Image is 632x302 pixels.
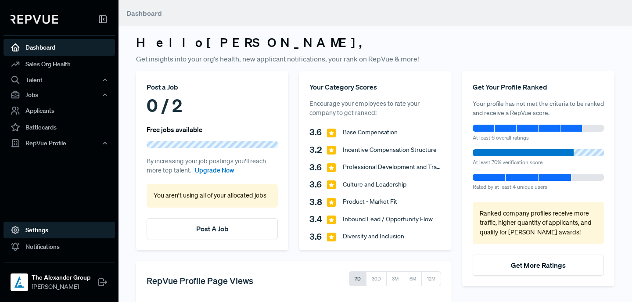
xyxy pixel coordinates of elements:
span: At least 6 overall ratings [473,134,529,141]
a: Notifications [4,238,115,255]
span: Inbound Lead / Opportunity Flow [343,215,433,224]
div: 0 / 2 [147,92,278,119]
button: Jobs [4,87,115,102]
span: Professional Development and Training [343,162,441,172]
p: Your profile has not met the criteria to be ranked and receive a RepVue score. [473,99,604,118]
div: Get Your Profile Ranked [473,82,604,92]
h3: Hello [PERSON_NAME] , [136,35,614,50]
button: Talent [4,72,115,87]
a: Settings [4,222,115,238]
span: Diversity and Inclusion [343,232,404,241]
button: 7D [349,271,366,286]
h6: Free jobs available [147,126,202,133]
a: Post A Job [196,224,229,233]
a: Dashboard [4,39,115,56]
img: The Alexander Group [12,275,26,289]
p: You aren’t using all of your allocated jobs [154,191,271,201]
a: Applicants [4,102,115,119]
span: Rated by at least 4 unique users [473,183,547,191]
span: At least 70% verification score [473,158,542,166]
span: 3.4 [309,212,327,226]
strong: The Alexander Group [32,273,90,282]
span: 3.6 [309,126,327,139]
button: 6M [404,271,422,286]
span: 3.8 [309,195,327,209]
button: 3M [386,271,404,286]
p: Ranked company profiles receive more traffic, higher quantity of applicants, and qualify for [PER... [480,209,597,237]
span: Base Compensation [343,128,398,137]
span: 3.2 [309,143,327,156]
button: RepVue Profile [4,136,115,151]
span: 3.6 [309,178,327,191]
p: Encourage your employees to rate your company to get ranked! [309,99,441,118]
p: Get insights into your org's health, new applicant notifications, your rank on RepVue & more! [136,54,614,64]
a: The Alexander GroupThe Alexander Group[PERSON_NAME] [4,262,115,295]
a: Sales Org Health [4,56,115,72]
img: RepVue [11,15,58,24]
span: [PERSON_NAME] [32,282,90,291]
span: Culture and Leadership [343,180,406,189]
a: Battlecards [4,119,115,136]
p: By increasing your job postings you’ll reach more top talent. [147,157,278,176]
span: Product - Market Fit [343,197,397,206]
div: Your Category Scores [309,82,441,92]
div: Post a Job [147,82,278,92]
button: Post A Job [147,218,278,239]
span: 3.6 [309,161,327,174]
span: Dashboard [126,9,162,18]
a: Upgrade Now [195,166,234,176]
button: Get More Ratings [473,255,604,276]
span: 3.6 [309,230,327,243]
button: 30D [366,271,387,286]
button: 12M [421,271,441,286]
h5: RepVue Profile Page Views [147,275,253,286]
span: Incentive Compensation Structure [343,145,437,155]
